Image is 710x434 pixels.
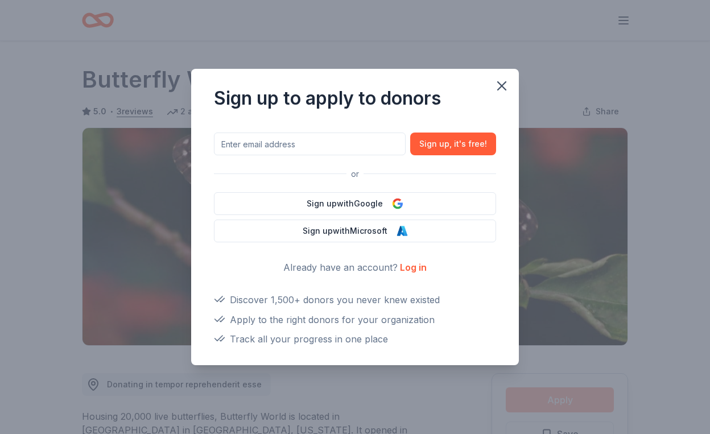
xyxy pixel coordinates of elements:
div: Sign up to apply to donors [214,87,496,110]
img: Microsoft Logo [397,225,408,237]
button: Sign upwithGoogle [214,192,496,215]
span: Already have an account? [283,262,398,273]
img: Google Logo [392,198,403,209]
a: Log in [400,262,427,273]
button: Sign up, it's free! [410,133,496,155]
span: or [346,167,364,181]
button: Sign upwithMicrosoft [214,220,496,242]
div: Apply to the right donors for your organization [214,312,496,327]
div: Track all your progress in one place [214,332,496,346]
span: , it ' s free! [449,137,487,151]
input: Enter email address [214,133,406,155]
div: Discover 1,500+ donors you never knew existed [214,292,496,307]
